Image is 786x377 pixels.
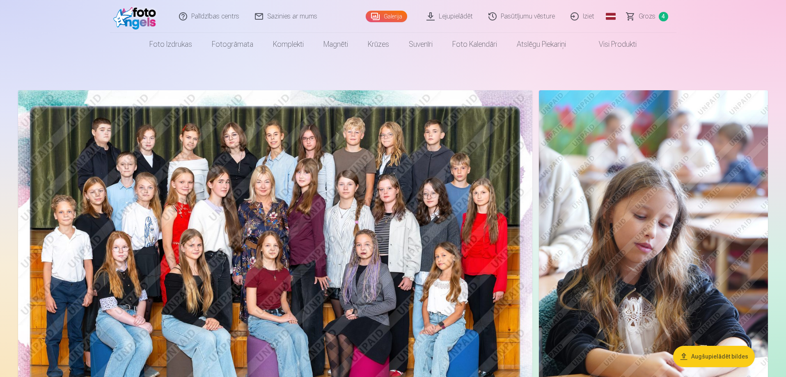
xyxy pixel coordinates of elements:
[576,33,646,56] a: Visi produkti
[140,33,202,56] a: Foto izdrukas
[507,33,576,56] a: Atslēgu piekariņi
[314,33,358,56] a: Magnēti
[442,33,507,56] a: Foto kalendāri
[358,33,399,56] a: Krūzes
[399,33,442,56] a: Suvenīri
[639,11,655,21] span: Grozs
[202,33,263,56] a: Fotogrāmata
[366,11,407,22] a: Galerija
[113,3,160,30] img: /fa1
[659,12,668,21] span: 4
[673,346,755,367] button: Augšupielādēt bildes
[263,33,314,56] a: Komplekti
